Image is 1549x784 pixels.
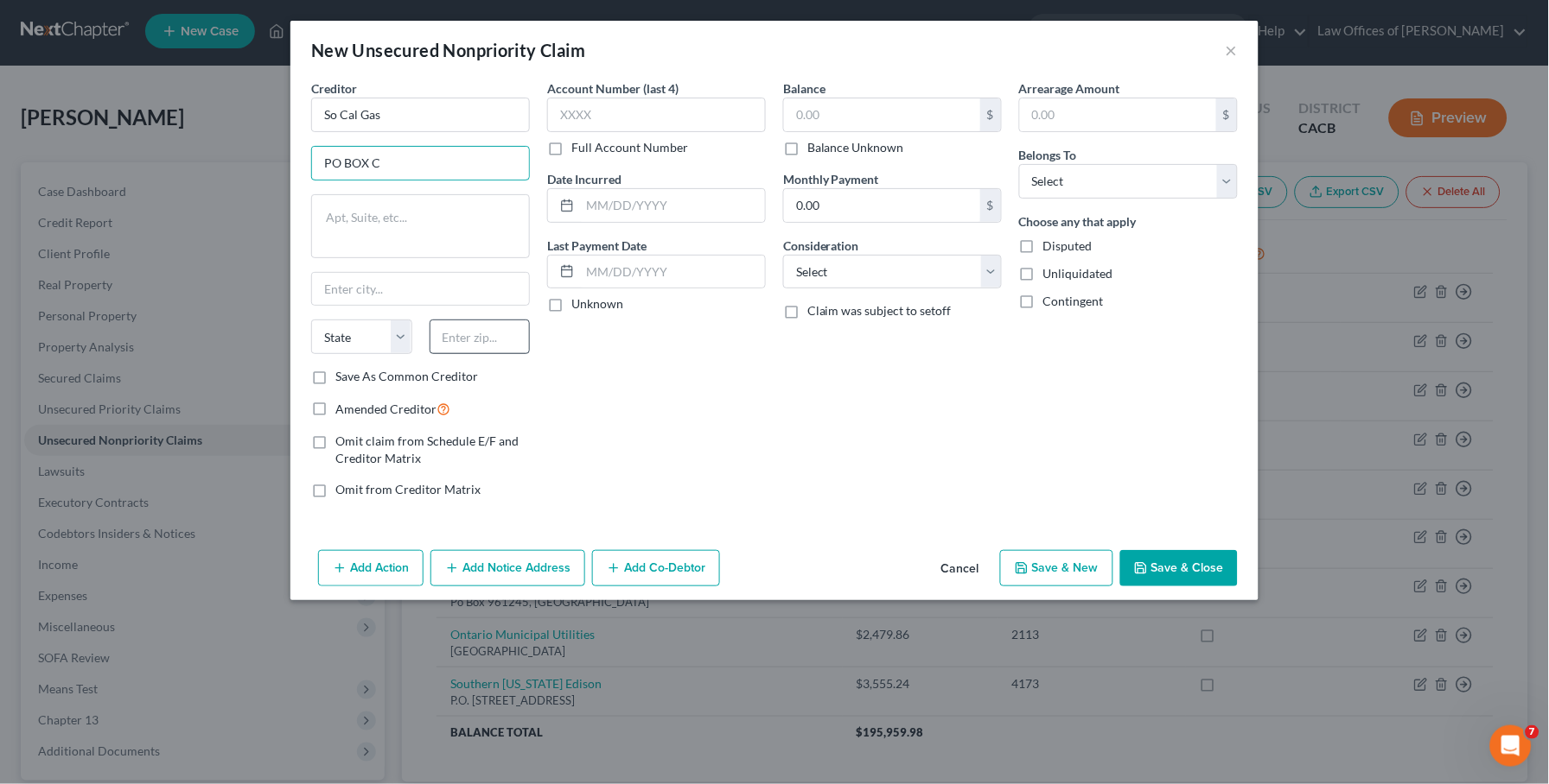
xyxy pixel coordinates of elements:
[311,81,357,96] span: Creditor
[580,256,765,288] input: MM/DD/YYYY
[335,368,478,385] label: Save As Common Creditor
[1226,40,1238,60] button: ×
[1020,98,1216,131] input: 0.00
[1526,725,1539,739] span: 7
[783,237,859,255] label: Consideration
[430,319,531,354] input: Enter zip...
[1043,238,1093,253] span: Disputed
[1019,148,1077,162] span: Belongs To
[335,433,519,465] span: Omit claim from Schedule E/F and Creditor Matrix
[1490,725,1532,767] iframe: Intercom live chat
[1019,212,1137,231] label: Choose any that apply
[547,98,766,132] input: XXXX
[312,147,529,180] input: Enter address...
[1043,294,1104,308] span: Contingent
[1019,79,1120,98] label: Arrearage Amount
[1000,550,1113,586] button: Save & New
[807,303,952,318] span: Claim was subject to setoff
[312,273,529,306] input: Enter city...
[430,550,585,586] button: Add Notice Address
[1120,550,1238,586] button: Save & Close
[784,98,980,131] input: 0.00
[571,295,623,313] label: Unknown
[783,170,879,188] label: Monthly Payment
[592,550,720,586] button: Add Co-Debtor
[547,237,647,255] label: Last Payment Date
[980,189,1001,222] div: $
[311,98,530,132] input: Search creditor by name...
[547,170,622,188] label: Date Incurred
[335,401,437,416] span: Amended Creditor
[1216,98,1237,131] div: $
[335,482,481,496] span: Omit from Creditor Matrix
[580,189,765,222] input: MM/DD/YYYY
[807,139,904,156] label: Balance Unknown
[980,98,1001,131] div: $
[783,79,825,98] label: Balance
[927,552,993,586] button: Cancel
[784,189,980,222] input: 0.00
[571,139,688,156] label: Full Account Number
[318,550,424,586] button: Add Action
[311,38,585,62] div: New Unsecured Nonpriority Claim
[547,79,679,98] label: Account Number (last 4)
[1043,266,1113,281] span: Unliquidated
